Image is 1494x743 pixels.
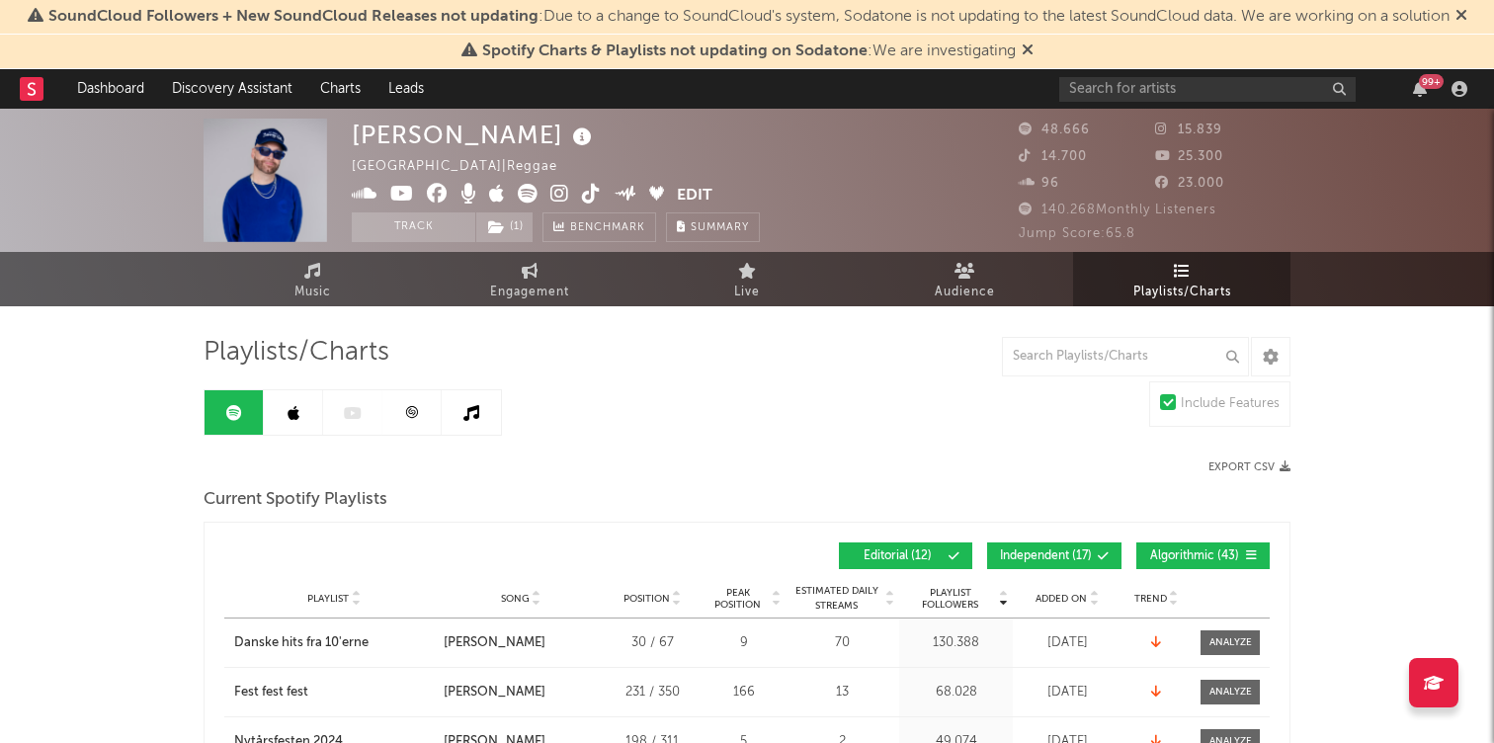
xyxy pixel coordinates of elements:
a: Fest fest fest [234,683,434,702]
a: Music [204,252,421,306]
span: Playlists/Charts [1133,281,1231,304]
div: 70 [790,633,894,653]
span: Dismiss [1022,43,1034,59]
span: Playlist Followers [904,587,996,611]
span: Spotify Charts & Playlists not updating on Sodatone [482,43,868,59]
button: Export CSV [1208,461,1290,473]
div: Fest fest fest [234,683,308,702]
span: : We are investigating [482,43,1016,59]
div: 13 [790,683,894,702]
div: 231 / 350 [608,683,697,702]
span: Estimated Daily Streams [790,584,882,614]
button: Editorial(12) [839,542,972,569]
button: Track [352,212,475,242]
a: Danske hits fra 10'erne [234,633,434,653]
span: Trend [1134,593,1167,605]
div: 166 [706,683,781,702]
span: 25.300 [1155,150,1223,163]
span: Jump Score: 65.8 [1019,227,1135,240]
div: Danske hits fra 10'erne [234,633,369,653]
a: Audience [856,252,1073,306]
span: 23.000 [1155,177,1224,190]
a: Leads [374,69,438,109]
input: Search for artists [1059,77,1356,102]
span: Summary [691,222,749,233]
button: 99+ [1413,81,1427,97]
span: Dismiss [1455,9,1467,25]
span: 140.268 Monthly Listeners [1019,204,1216,216]
span: ( 1 ) [475,212,534,242]
a: Benchmark [542,212,656,242]
div: 130.388 [904,633,1008,653]
div: 68.028 [904,683,1008,702]
div: 99 + [1419,74,1444,89]
div: [GEOGRAPHIC_DATA] | Reggae [352,155,580,179]
span: Position [623,593,670,605]
button: Independent(17) [987,542,1121,569]
span: Added On [1036,593,1087,605]
button: Summary [666,212,760,242]
span: 96 [1019,177,1059,190]
div: [DATE] [1018,683,1117,702]
span: 48.666 [1019,124,1090,136]
input: Search Playlists/Charts [1002,337,1249,376]
div: Include Features [1181,392,1280,416]
div: [PERSON_NAME] [444,633,545,653]
a: Dashboard [63,69,158,109]
a: Charts [306,69,374,109]
span: Engagement [490,281,569,304]
span: SoundCloud Followers + New SoundCloud Releases not updating [48,9,539,25]
span: : Due to a change to SoundCloud's system, Sodatone is not updating to the latest SoundCloud data.... [48,9,1450,25]
span: Peak Position [706,587,769,611]
span: Live [734,281,760,304]
span: Editorial ( 12 ) [852,550,943,562]
span: Song [501,593,530,605]
span: Benchmark [570,216,645,240]
a: Engagement [421,252,638,306]
div: 9 [706,633,781,653]
span: Audience [935,281,995,304]
span: Music [294,281,331,304]
button: (1) [476,212,533,242]
span: Algorithmic ( 43 ) [1149,550,1240,562]
button: Edit [677,184,712,208]
button: Algorithmic(43) [1136,542,1270,569]
span: Playlist [307,593,349,605]
span: Playlists/Charts [204,341,389,365]
a: Playlists/Charts [1073,252,1290,306]
div: [PERSON_NAME] [352,119,597,151]
div: [DATE] [1018,633,1117,653]
span: Current Spotify Playlists [204,488,387,512]
span: 14.700 [1019,150,1087,163]
span: 15.839 [1155,124,1222,136]
span: Independent ( 17 ) [1000,550,1092,562]
a: Live [638,252,856,306]
div: [PERSON_NAME] [444,683,545,702]
div: 30 / 67 [608,633,697,653]
a: Discovery Assistant [158,69,306,109]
